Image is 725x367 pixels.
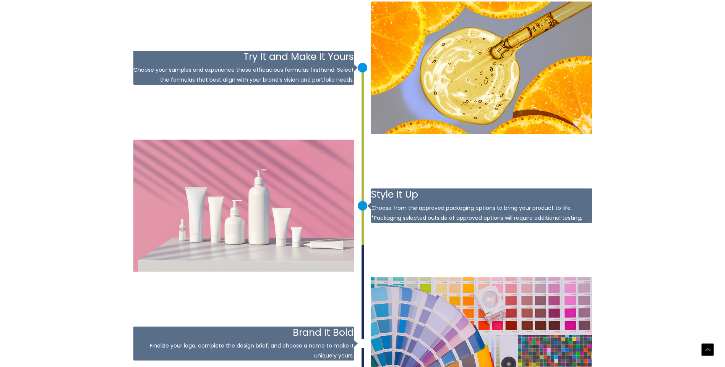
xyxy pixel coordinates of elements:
img: private-label-step-1-v2.png [371,2,592,134]
p: Finalize your logo, complete the design brief, and choose a name to make it uniquely yours. [133,341,354,361]
p: Choose from the approved packaging options to bring your product to life. *Packaging selected out... [371,203,592,223]
img: private-label-step-2.png [133,140,354,272]
p: Choose your samples and experience these efficacious formulas firsthand. Select the formulas that... [133,65,354,85]
h3: Brand It Bold [133,327,354,339]
h3: Style It Up [371,188,592,201]
h3: Try It and Make It Yours [133,51,354,63]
